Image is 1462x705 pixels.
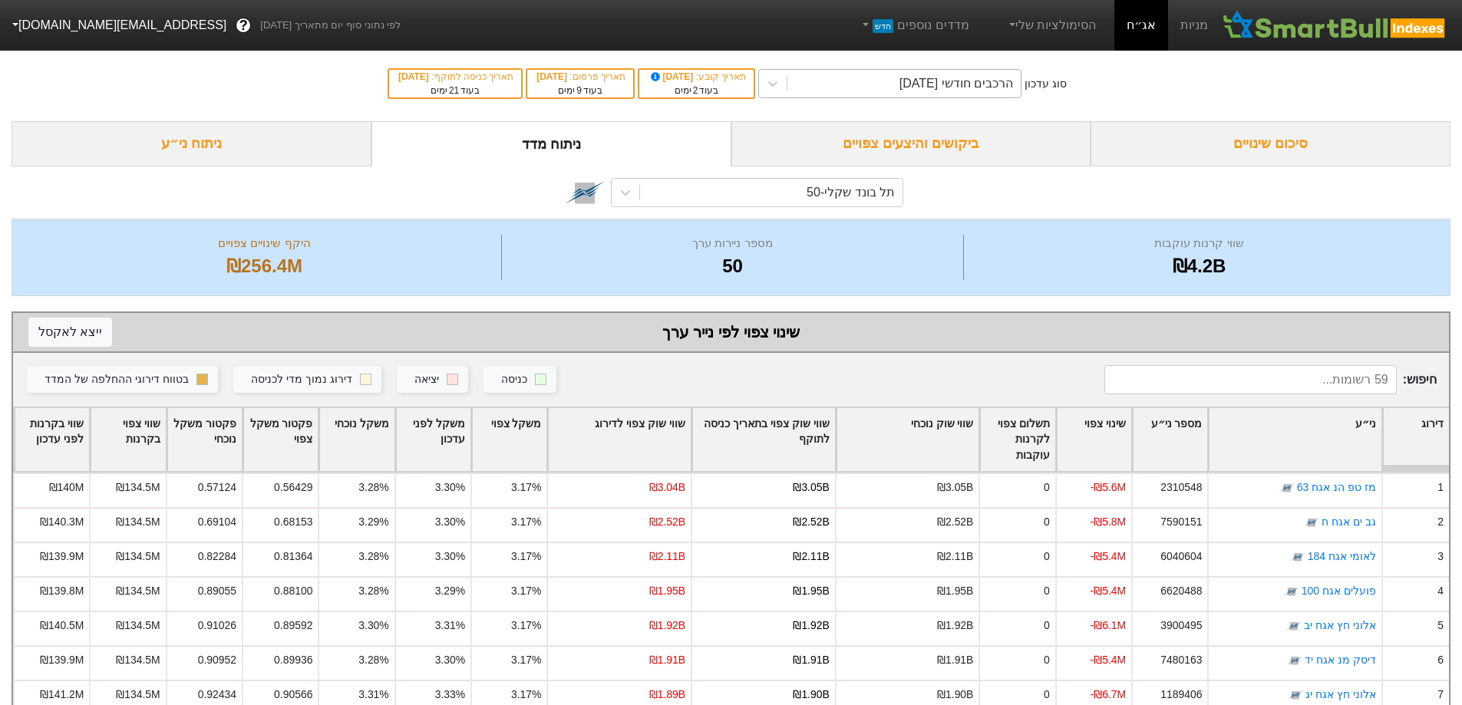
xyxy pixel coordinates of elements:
[116,479,160,496] div: ₪134.5M
[1091,583,1127,599] div: -₪5.4M
[649,514,685,530] div: ₪2.52B
[1160,479,1202,496] div: 2310548
[274,549,312,565] div: 0.81364
[396,408,470,472] div: Toggle SortBy
[371,121,731,166] div: ניתוח מדד
[511,549,541,565] div: 3.17%
[319,408,394,472] div: Toggle SortBy
[274,479,312,496] div: 0.56429
[1091,121,1450,166] div: סיכום שינויים
[1286,619,1302,634] img: tase link
[511,618,541,634] div: 3.17%
[358,549,388,565] div: 3.28%
[1044,652,1050,668] div: 0
[648,71,696,82] span: [DATE]
[1091,479,1127,496] div: -₪5.6M
[27,366,218,394] button: בטווח דירוגי ההחלפה של המדד
[398,71,431,82] span: [DATE]
[251,371,352,388] div: דירוג נמוך מדי לכניסה
[414,371,439,388] div: יציאה
[647,84,746,97] div: בעוד ימים
[1304,619,1376,631] a: אלוני חץ אגח יב
[968,235,1431,252] div: שווי קרנות עוקבות
[116,549,160,565] div: ₪134.5M
[1104,365,1397,394] input: 59 רשומות...
[40,687,84,703] div: ₪141.2M
[1437,687,1444,703] div: 7
[807,183,895,202] div: תל בונד שקלי-50
[435,652,465,668] div: 3.30%
[91,408,165,472] div: Toggle SortBy
[116,583,160,599] div: ₪134.5M
[1160,549,1202,565] div: 6040604
[472,408,546,472] div: Toggle SortBy
[116,514,160,530] div: ₪134.5M
[1437,514,1444,530] div: 2
[40,514,84,530] div: ₪140.3M
[501,371,527,388] div: כניסה
[1383,408,1449,472] div: Toggle SortBy
[793,549,829,565] div: ₪2.11B
[40,652,84,668] div: ₪139.9M
[40,618,84,634] div: ₪140.5M
[793,583,829,599] div: ₪1.95B
[1091,652,1127,668] div: -₪5.4M
[198,479,236,496] div: 0.57124
[274,687,312,703] div: 0.90566
[649,687,685,703] div: ₪1.89B
[40,583,84,599] div: ₪139.8M
[968,252,1431,280] div: ₪4.2B
[535,84,625,97] div: בעוד ימים
[116,687,160,703] div: ₪134.5M
[1209,408,1381,472] div: Toggle SortBy
[243,408,318,472] div: Toggle SortBy
[649,479,685,496] div: ₪3.04B
[198,618,236,634] div: 0.91026
[116,618,160,634] div: ₪134.5M
[649,549,685,565] div: ₪2.11B
[793,652,829,668] div: ₪1.91B
[1091,687,1127,703] div: -₪6.7M
[1044,549,1050,565] div: 0
[1104,365,1437,394] span: חיפוש :
[1305,688,1376,700] a: אלוני חץ אגח יג
[12,121,371,166] div: ניתוח ני״ע
[1044,514,1050,530] div: 0
[28,321,1434,344] div: שינוי צפוי לפי נייר ערך
[1044,479,1050,496] div: 0
[649,652,685,668] div: ₪1.91B
[937,687,973,703] div: ₪1.90B
[435,479,465,496] div: 3.30%
[1437,479,1444,496] div: 1
[274,618,312,634] div: 0.89592
[1160,652,1202,668] div: 7480163
[1302,585,1376,597] a: פועלים אגח 100
[274,583,312,599] div: 0.88100
[198,652,236,668] div: 0.90952
[793,479,829,496] div: ₪3.05B
[435,583,465,599] div: 3.29%
[358,514,388,530] div: 3.29%
[511,583,541,599] div: 3.17%
[1025,76,1067,92] div: סוג עדכון
[358,583,388,599] div: 3.28%
[1220,10,1450,41] img: SmartBull
[49,479,84,496] div: ₪140M
[1308,550,1376,562] a: לאומי אגח 184
[45,371,189,388] div: בטווח דירוגי ההחלפה של המדד
[853,10,975,41] a: מדדים נוספיםחדש
[511,687,541,703] div: 3.17%
[873,19,893,33] span: חדש
[1044,687,1050,703] div: 0
[1160,514,1202,530] div: 7590151
[449,85,459,96] span: 21
[899,74,1013,93] div: הרכבים חודשי [DATE]
[793,514,829,530] div: ₪2.52B
[647,70,746,84] div: תאריך קובע :
[511,479,541,496] div: 3.17%
[397,84,513,97] div: בעוד ימים
[1000,10,1103,41] a: הסימולציות שלי
[167,408,242,472] div: Toggle SortBy
[435,618,465,634] div: 3.31%
[731,121,1091,166] div: ביקושים והיצעים צפויים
